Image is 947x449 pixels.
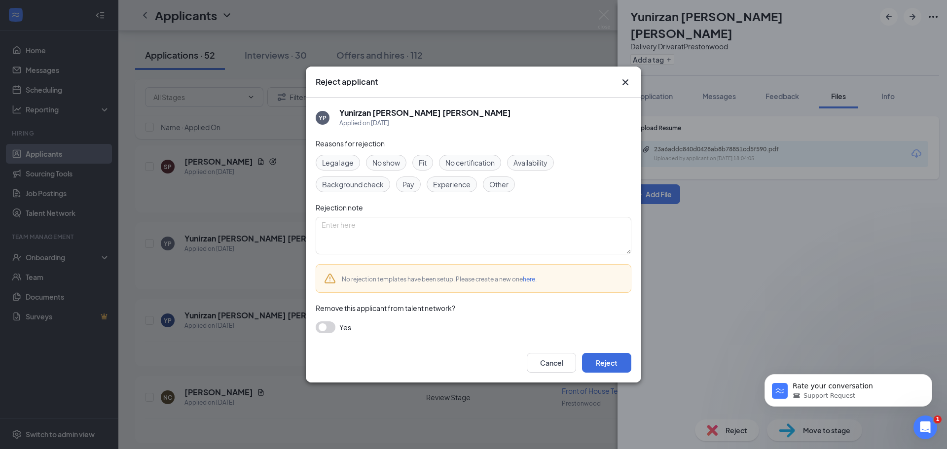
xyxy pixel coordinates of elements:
span: No certification [445,157,495,168]
div: Applied on [DATE] [339,118,511,128]
iframe: Intercom notifications message [750,353,947,422]
h3: Reject applicant [316,76,378,87]
h5: Yunirzan [PERSON_NAME] [PERSON_NAME] [339,107,511,118]
a: here [523,276,535,283]
span: Legal age [322,157,354,168]
span: Other [489,179,509,190]
span: No rejection templates have been setup. Please create a new one . [342,276,537,283]
span: Availability [513,157,547,168]
span: Remove this applicant from talent network? [316,304,455,312]
span: Reasons for rejection [316,139,385,148]
span: Pay [402,179,414,190]
span: Fit [419,157,427,168]
span: Experience [433,179,471,190]
iframe: Intercom live chat [913,415,937,439]
svg: Warning [324,273,336,284]
span: No show [372,157,400,168]
span: Yes [339,321,351,333]
button: Cancel [527,353,576,373]
span: 1 [934,415,942,423]
span: Rejection note [316,203,363,212]
button: Reject [582,353,631,373]
span: Background check [322,179,384,190]
button: Close [619,76,631,88]
div: YP [319,114,327,122]
svg: Cross [619,76,631,88]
